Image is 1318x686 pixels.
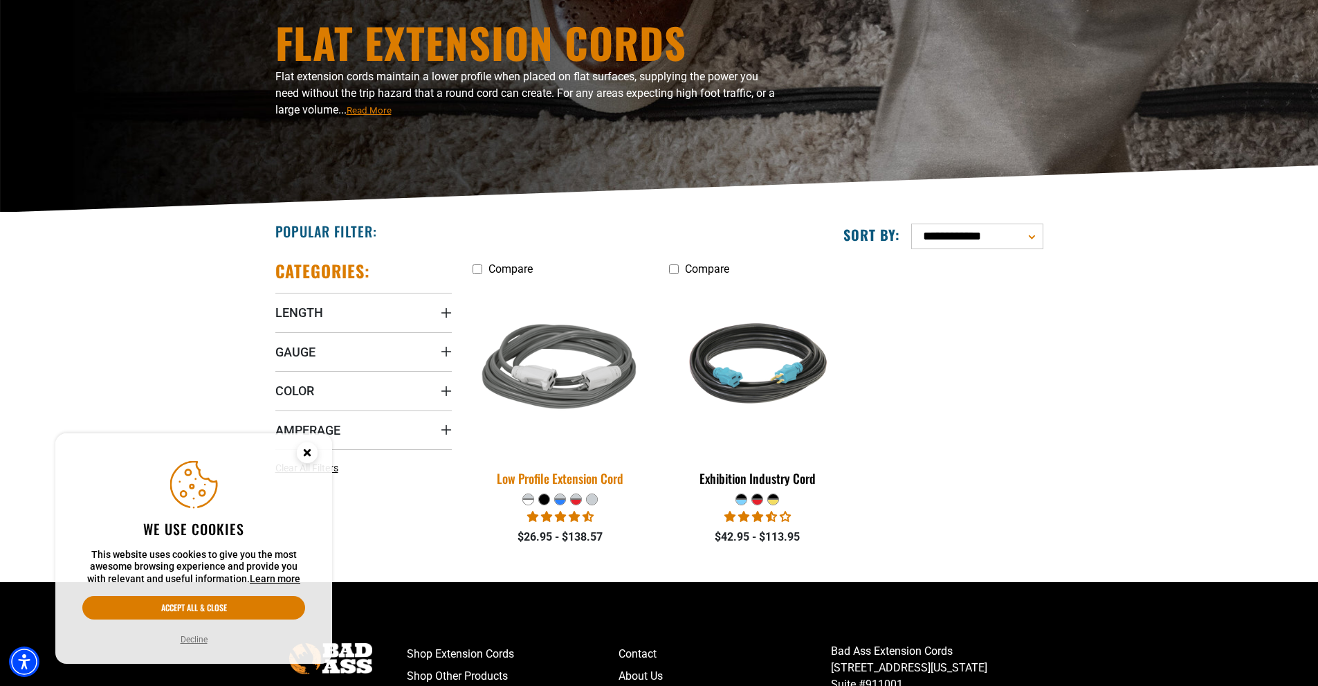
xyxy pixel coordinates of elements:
[275,260,371,282] h2: Categories:
[407,643,619,665] a: Shop Extension Cords
[275,305,323,321] span: Length
[464,280,657,458] img: grey & white
[275,21,780,63] h1: Flat Extension Cords
[669,529,845,545] div: $42.95 - $113.95
[82,520,305,538] h2: We use cookies
[275,344,315,360] span: Gauge
[275,332,452,371] summary: Gauge
[685,262,729,276] span: Compare
[55,433,332,665] aside: Cookie Consent
[275,383,314,399] span: Color
[275,222,377,240] h2: Popular Filter:
[282,433,332,476] button: Close this option
[473,529,649,545] div: $26.95 - $138.57
[275,422,340,438] span: Amperage
[275,371,452,410] summary: Color
[176,633,212,647] button: Decline
[669,472,845,485] div: Exhibition Industry Cord
[488,262,533,276] span: Compare
[724,510,791,523] span: 3.67 stars
[670,289,845,449] img: black teal
[527,510,594,523] span: 4.50 stars
[9,647,39,677] div: Accessibility Menu
[275,70,775,116] span: Flat extension cords maintain a lower profile when placed on flat surfaces, supplying the power y...
[82,596,305,620] button: Accept all & close
[275,293,452,332] summary: Length
[250,573,300,584] a: This website uses cookies to give you the most awesome browsing experience and provide you with r...
[347,105,392,116] span: Read More
[473,472,649,485] div: Low Profile Extension Cord
[473,282,649,493] a: grey & white Low Profile Extension Cord
[619,643,831,665] a: Contact
[843,226,900,244] label: Sort by:
[669,282,845,493] a: black teal Exhibition Industry Cord
[275,410,452,449] summary: Amperage
[82,549,305,586] p: This website uses cookies to give you the most awesome browsing experience and provide you with r...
